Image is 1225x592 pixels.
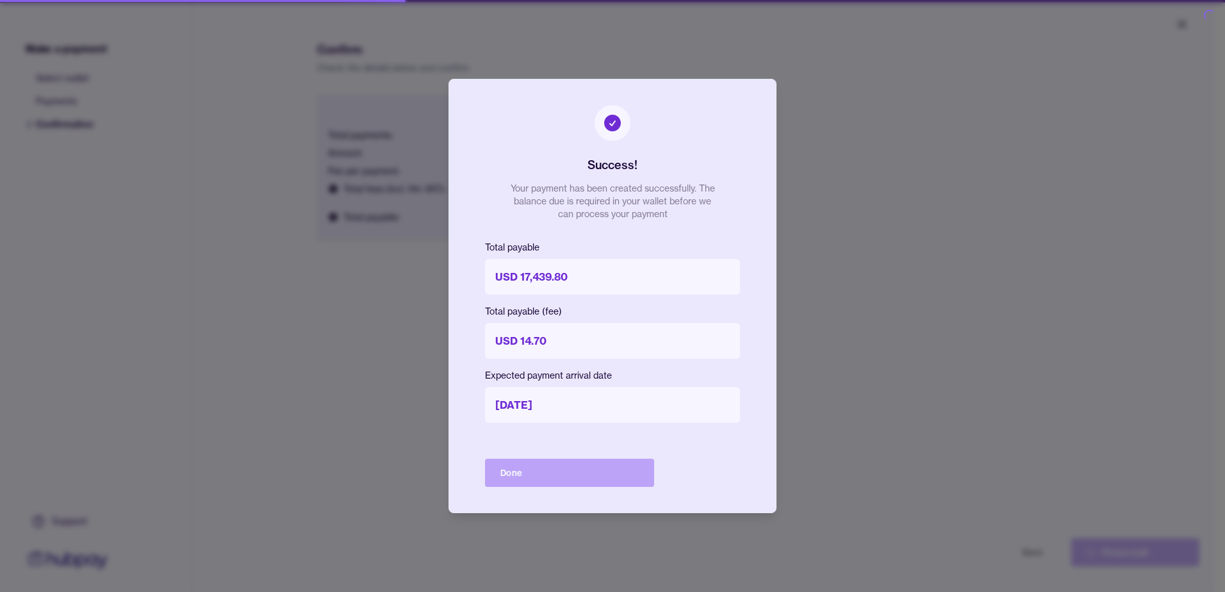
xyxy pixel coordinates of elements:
[485,369,740,382] p: Expected payment arrival date
[485,323,740,359] p: USD 14.70
[588,156,637,174] h2: Success!
[485,305,740,318] p: Total payable (fee)
[510,182,715,220] p: Your payment has been created successfully. The balance due is required in your wallet before we ...
[485,241,740,254] p: Total payable
[485,259,740,295] p: USD 17,439.80
[485,387,740,423] p: [DATE]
